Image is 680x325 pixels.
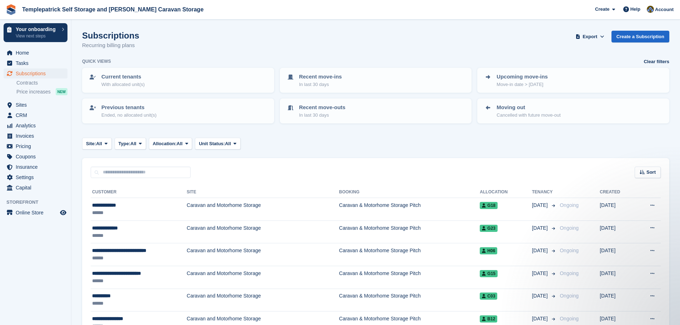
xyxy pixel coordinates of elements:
[339,220,480,243] td: Caravan & Motorhome Storage Pitch
[16,33,58,39] p: View next steps
[560,270,579,276] span: Ongoing
[82,138,112,149] button: Site: All
[16,68,59,78] span: Subscriptions
[532,224,549,232] span: [DATE]
[83,99,273,123] a: Previous tenants Ended, no allocated unit(s)
[532,202,549,209] span: [DATE]
[532,270,549,277] span: [DATE]
[4,183,67,193] a: menu
[82,41,139,50] p: Recurring billing plans
[339,289,480,311] td: Caravan & Motorhome Storage Pitch
[16,208,59,218] span: Online Store
[4,121,67,131] a: menu
[187,220,339,243] td: Caravan and Motorhome Storage
[480,315,497,323] span: B12
[4,100,67,110] a: menu
[195,138,240,149] button: Unit Status: All
[16,141,59,151] span: Pricing
[101,73,145,81] p: Current tenants
[4,162,67,172] a: menu
[478,68,669,92] a: Upcoming move-ins Move-in date > [DATE]
[101,112,157,119] p: Ended, no allocated unit(s)
[281,99,471,123] a: Recent move-outs In last 30 days
[6,199,71,206] span: Storefront
[101,81,145,88] p: With allocated unit(s)
[647,6,654,13] img: Karen
[101,103,157,112] p: Previous tenants
[4,110,67,120] a: menu
[153,140,177,147] span: Allocation:
[16,121,59,131] span: Analytics
[177,140,183,147] span: All
[480,225,498,232] span: G23
[4,48,67,58] a: menu
[199,140,225,147] span: Unit Status:
[91,187,187,198] th: Customer
[574,31,606,42] button: Export
[16,88,51,95] span: Price increases
[96,140,102,147] span: All
[149,138,192,149] button: Allocation: All
[646,169,656,176] span: Sort
[611,31,669,42] a: Create a Subscription
[299,81,342,88] p: In last 30 days
[480,187,532,198] th: Allocation
[6,4,16,15] img: stora-icon-8386f47178a22dfd0bd8f6a31ec36ba5ce8667c1dd55bd0f319d3a0aa187defe.svg
[339,198,480,221] td: Caravan & Motorhome Storage Pitch
[560,202,579,208] span: Ongoing
[644,58,669,65] a: Clear filters
[630,6,640,13] span: Help
[16,27,58,32] p: Your onboarding
[480,293,497,300] span: C03
[532,247,549,254] span: [DATE]
[16,172,59,182] span: Settings
[339,266,480,289] td: Caravan & Motorhome Storage Pitch
[600,198,635,221] td: [DATE]
[4,152,67,162] a: menu
[16,110,59,120] span: CRM
[299,73,342,81] p: Recent move-ins
[532,315,549,323] span: [DATE]
[4,68,67,78] a: menu
[130,140,136,147] span: All
[56,88,67,95] div: NEW
[497,73,548,81] p: Upcoming move-ins
[187,243,339,266] td: Caravan and Motorhome Storage
[281,68,471,92] a: Recent move-ins In last 30 days
[480,247,497,254] span: H06
[16,88,67,96] a: Price increases NEW
[655,6,674,13] span: Account
[59,208,67,217] a: Preview store
[339,187,480,198] th: Booking
[560,316,579,321] span: Ongoing
[600,243,635,266] td: [DATE]
[600,187,635,198] th: Created
[187,187,339,198] th: Site
[497,103,560,112] p: Moving out
[560,225,579,231] span: Ongoing
[187,266,339,289] td: Caravan and Motorhome Storage
[532,292,549,300] span: [DATE]
[187,289,339,311] td: Caravan and Motorhome Storage
[16,100,59,110] span: Sites
[16,131,59,141] span: Invoices
[83,68,273,92] a: Current tenants With allocated unit(s)
[480,202,498,209] span: G18
[560,293,579,299] span: Ongoing
[19,4,206,15] a: Templepatrick Self Storage and [PERSON_NAME] Caravan Storage
[16,162,59,172] span: Insurance
[82,31,139,40] h1: Subscriptions
[225,140,231,147] span: All
[478,99,669,123] a: Moving out Cancelled with future move-out
[480,270,498,277] span: G15
[497,81,548,88] p: Move-in date > [DATE]
[16,80,67,86] a: Contracts
[16,48,59,58] span: Home
[299,112,346,119] p: In last 30 days
[16,152,59,162] span: Coupons
[600,220,635,243] td: [DATE]
[583,33,597,40] span: Export
[299,103,346,112] p: Recent move-outs
[339,243,480,266] td: Caravan & Motorhome Storage Pitch
[497,112,560,119] p: Cancelled with future move-out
